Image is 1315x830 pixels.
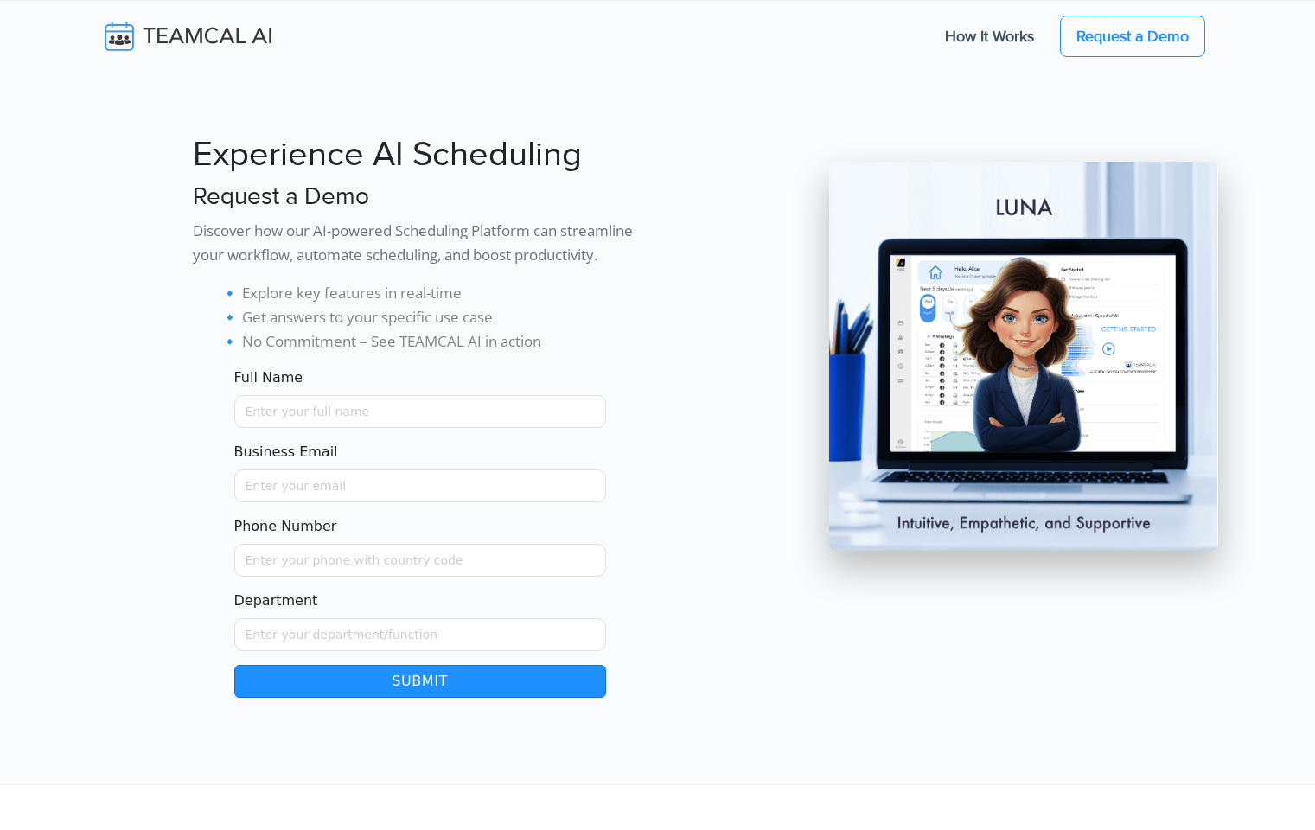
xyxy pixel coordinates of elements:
[234,618,606,651] input: Enter your department/function
[220,329,648,354] li: 🔹 No Commitment – See TEAMCAL AI in action
[220,281,648,305] li: 🔹 Explore key features in real-time
[928,18,1051,54] a: How It Works
[234,469,606,502] input: Enter your email
[193,219,648,267] p: Discover how our AI-powered Scheduling Platform can streamline your workflow, automate scheduling...
[220,305,648,329] li: 🔹 Get answers to your specific use case
[234,665,606,698] button: Submit
[234,516,337,537] label: Phone Number
[234,367,303,388] label: Full Name
[193,134,648,176] h1: Experience AI Scheduling
[234,591,318,611] label: Department
[234,544,606,577] input: Enter your phone with country code
[234,442,338,463] label: Business Email
[193,182,648,212] h3: Request a Demo
[1060,16,1205,57] a: Request a Demo
[234,395,606,428] input: Name must only contain letters and spaces
[829,162,1218,551] img: pic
